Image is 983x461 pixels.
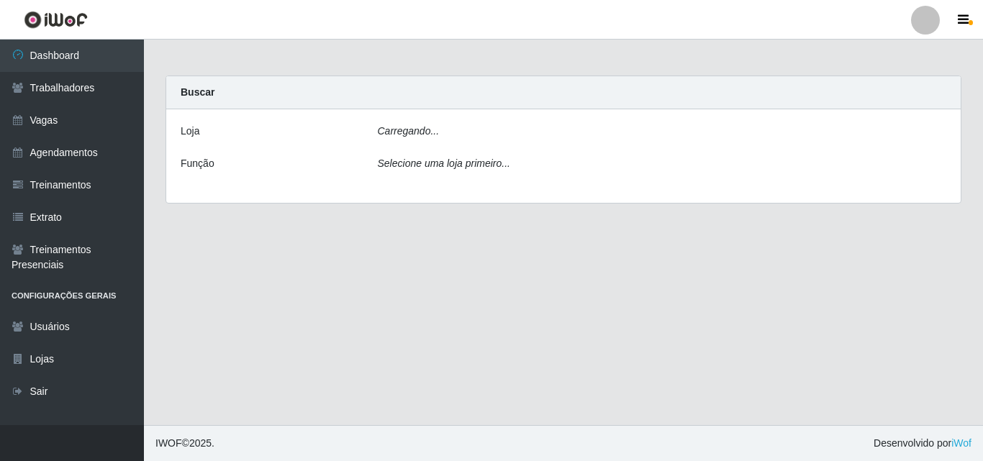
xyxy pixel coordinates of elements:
[181,124,199,139] label: Loja
[181,86,214,98] strong: Buscar
[155,436,214,451] span: © 2025 .
[181,156,214,171] label: Função
[24,11,88,29] img: CoreUI Logo
[874,436,971,451] span: Desenvolvido por
[155,437,182,449] span: IWOF
[378,158,510,169] i: Selecione uma loja primeiro...
[378,125,440,137] i: Carregando...
[951,437,971,449] a: iWof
